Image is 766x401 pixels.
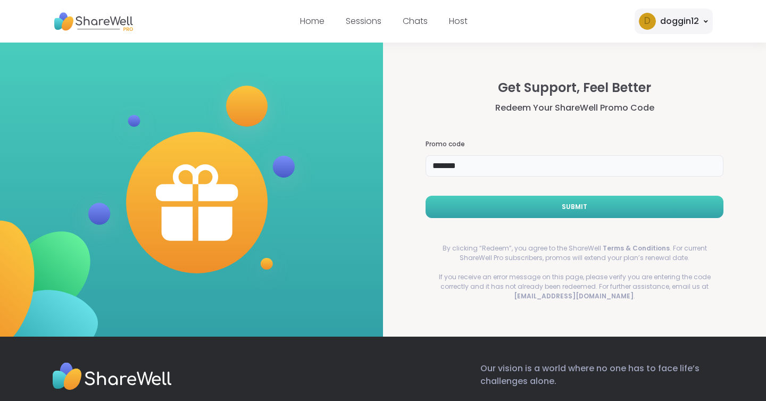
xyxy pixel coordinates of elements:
span: d [644,14,651,28]
button: Submit [426,196,723,218]
a: Chats [403,15,428,27]
a: Terms & Conditions [603,244,670,253]
h2: Get Support, Feel Better [426,78,723,97]
h3: Promo code [426,140,723,149]
a: [EMAIL_ADDRESS][DOMAIN_NAME] [514,291,634,300]
h3: Redeem Your ShareWell Promo Code [426,102,723,114]
span: Submit [562,202,587,212]
a: Home [300,15,324,27]
img: Sharewell [52,362,172,393]
p: By clicking “Redeem”, you agree to the ShareWell . For current ShareWell Pro subscribers, promos ... [426,244,723,263]
p: Our vision is a world where no one has to face life’s challenges alone. [480,362,713,396]
a: Host [449,15,468,27]
img: ShareWell Nav Logo [53,7,133,36]
div: doggin12 [660,15,699,28]
p: If you receive an error message on this page, please verify you are entering the code correctly a... [426,272,723,301]
a: Sessions [346,15,381,27]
